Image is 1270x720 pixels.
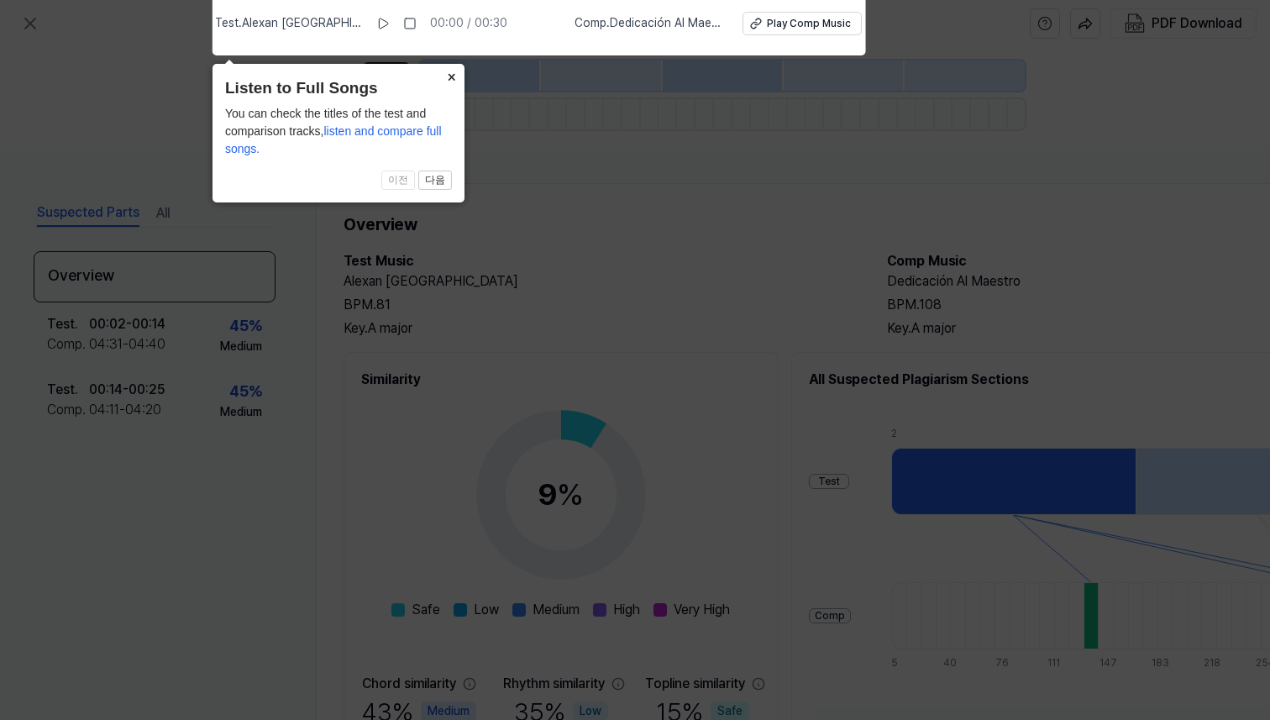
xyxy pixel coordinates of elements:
div: Play Comp Music [767,17,851,31]
div: 00:00 / 00:30 [430,15,507,32]
span: Comp . Dedicación Al Maestro [575,15,722,32]
header: Listen to Full Songs [225,76,452,101]
button: 다음 [418,171,452,191]
button: Close [438,64,464,87]
span: listen and compare full songs. [225,124,442,155]
button: Play Comp Music [743,12,862,35]
div: You can check the titles of the test and comparison tracks, [225,105,452,158]
span: Test . Alexan [GEOGRAPHIC_DATA] [215,15,363,32]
